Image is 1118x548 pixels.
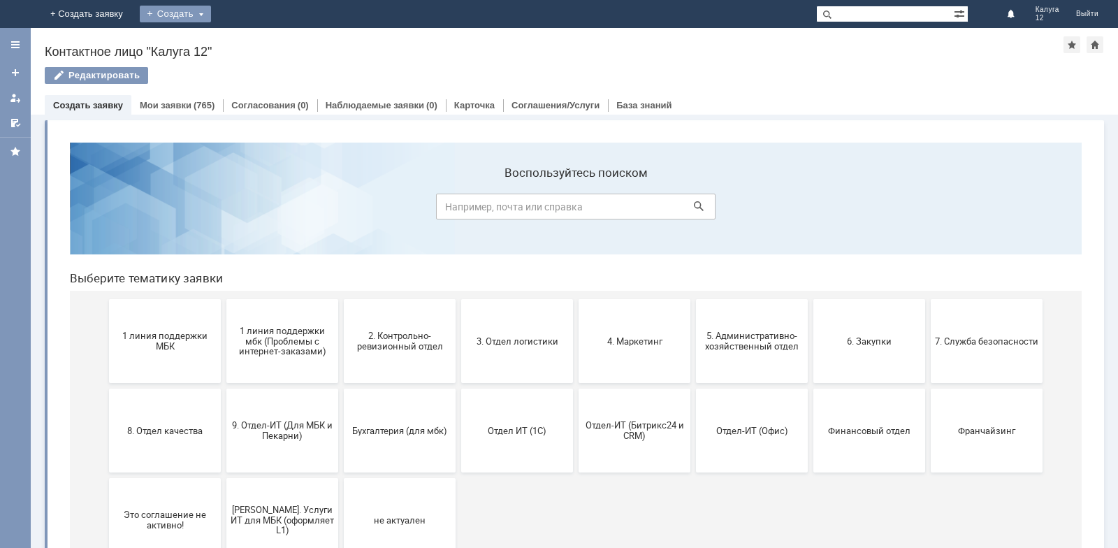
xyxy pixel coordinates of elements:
button: 4. Маркетинг [520,168,632,252]
span: Калуга [1036,6,1059,14]
button: 1 линия поддержки мбк (Проблемы с интернет-заказами) [168,168,279,252]
button: 5. Административно-хозяйственный отдел [637,168,749,252]
button: Отдел-ИТ (Офис) [637,257,749,341]
span: Расширенный поиск [954,6,968,20]
a: Создать заявку [53,100,123,110]
button: Финансовый отдел [755,257,866,341]
span: 2. Контрольно-ревизионный отдел [289,199,393,220]
button: [PERSON_NAME]. Услуги ИТ для МБК (оформляет L1) [168,347,279,431]
a: Создать заявку [4,62,27,84]
a: Мои заявки [140,100,191,110]
span: 8. Отдел качества [55,294,158,304]
a: Соглашения/Услуги [511,100,600,110]
a: Наблюдаемые заявки [326,100,424,110]
a: Мои заявки [4,87,27,109]
div: (0) [426,100,437,110]
span: 1 линия поддержки МБК [55,199,158,220]
button: Отдел ИТ (1С) [402,257,514,341]
span: 4. Маркетинг [524,204,627,215]
span: 5. Административно-хозяйственный отдел [641,199,745,220]
span: Отдел-ИТ (Офис) [641,294,745,304]
a: Карточка [454,100,495,110]
button: Франчайзинг [872,257,984,341]
span: [PERSON_NAME]. Услуги ИТ для МБК (оформляет L1) [172,373,275,404]
span: не актуален [289,383,393,394]
span: Финансовый отдел [759,294,862,304]
button: Бухгалтерия (для мбк) [285,257,397,341]
button: Отдел-ИТ (Битрикс24 и CRM) [520,257,632,341]
label: Воспользуйтесь поиском [377,34,657,48]
span: 3. Отдел логистики [407,204,510,215]
button: 3. Отдел логистики [402,168,514,252]
span: 9. Отдел-ИТ (Для МБК и Пекарни) [172,289,275,310]
span: 12 [1036,14,1059,22]
button: 6. Закупки [755,168,866,252]
span: 1 линия поддержки мбк (Проблемы с интернет-заказами) [172,194,275,225]
button: Это соглашение не активно! [50,347,162,431]
button: 7. Служба безопасности [872,168,984,252]
a: Согласования [231,100,296,110]
a: Мои согласования [4,112,27,134]
div: (765) [194,100,215,110]
button: 8. Отдел качества [50,257,162,341]
div: Создать [140,6,211,22]
span: Это соглашение не активно! [55,378,158,399]
button: 9. Отдел-ИТ (Для МБК и Пекарни) [168,257,279,341]
div: Добавить в избранное [1063,36,1080,53]
div: Сделать домашней страницей [1087,36,1103,53]
button: 2. Контрольно-ревизионный отдел [285,168,397,252]
span: 7. Служба безопасности [876,204,980,215]
span: Отдел ИТ (1С) [407,294,510,304]
input: Например, почта или справка [377,62,657,88]
span: 6. Закупки [759,204,862,215]
div: (0) [298,100,309,110]
span: Франчайзинг [876,294,980,304]
button: не актуален [285,347,397,431]
span: Отдел-ИТ (Битрикс24 и CRM) [524,289,627,310]
span: Бухгалтерия (для мбк) [289,294,393,304]
a: База знаний [616,100,671,110]
button: 1 линия поддержки МБК [50,168,162,252]
div: Контактное лицо "Калуга 12" [45,45,1063,59]
header: Выберите тематику заявки [11,140,1023,154]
